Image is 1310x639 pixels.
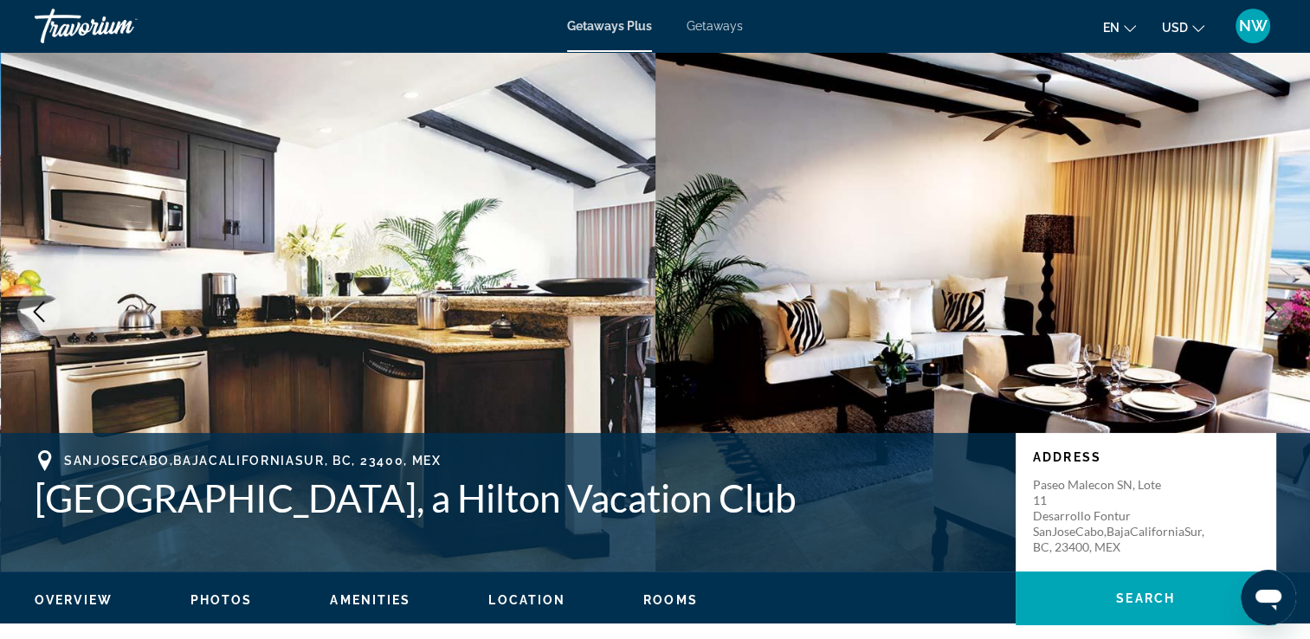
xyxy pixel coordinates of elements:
span: Search [1116,591,1175,605]
button: User Menu [1230,8,1275,44]
button: Photos [190,592,253,608]
span: NW [1239,17,1268,35]
button: Previous image [17,290,61,333]
h1: [GEOGRAPHIC_DATA], a Hilton Vacation Club [35,475,998,520]
button: Change currency [1162,15,1204,40]
p: Paseo Malecon SN, Lote 11 Desarrollo Fontur SanJoseCabo,BajaCaliforniaSur, BC, 23400, MEX [1033,477,1171,555]
button: Search [1016,571,1275,625]
button: Rooms [643,592,698,608]
span: en [1103,21,1120,35]
button: Next image [1249,290,1293,333]
span: Overview [35,593,113,607]
p: Address [1033,450,1258,464]
span: SanJoseCabo,BajaCaliforniaSur, BC, 23400, MEX [64,454,442,468]
button: Change language [1103,15,1136,40]
button: Overview [35,592,113,608]
span: Photos [190,593,253,607]
a: Getaways Plus [567,19,652,33]
span: USD [1162,21,1188,35]
button: Location [488,592,565,608]
a: Getaways [687,19,743,33]
iframe: Schaltfläche zum Öffnen des Messaging-Fensters [1241,570,1296,625]
button: Amenities [330,592,410,608]
a: Travorium [35,3,208,48]
span: Location [488,593,565,607]
span: Rooms [643,593,698,607]
span: Amenities [330,593,410,607]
